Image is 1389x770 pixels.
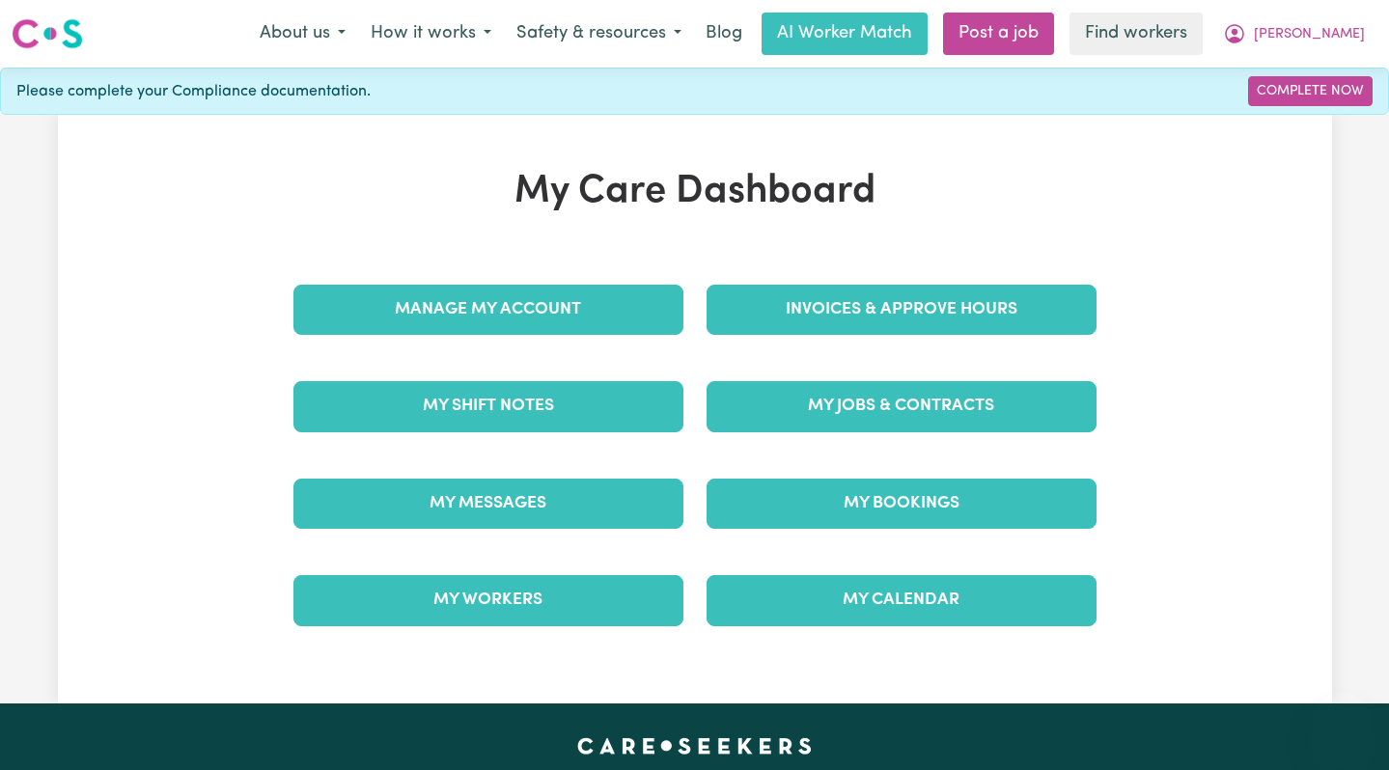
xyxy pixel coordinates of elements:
a: My Jobs & Contracts [707,381,1097,431]
a: My Messages [293,479,683,529]
a: Post a job [943,13,1054,55]
a: My Calendar [707,575,1097,625]
button: My Account [1210,14,1377,54]
a: Careseekers logo [12,12,83,56]
button: Safety & resources [504,14,694,54]
a: AI Worker Match [762,13,928,55]
a: My Shift Notes [293,381,683,431]
span: Please complete your Compliance documentation. [16,80,371,103]
button: How it works [358,14,504,54]
iframe: Button to launch messaging window [1312,693,1374,755]
a: Manage My Account [293,285,683,335]
button: About us [247,14,358,54]
a: My Bookings [707,479,1097,529]
a: My Workers [293,575,683,625]
img: Careseekers logo [12,16,83,51]
a: Find workers [1070,13,1203,55]
a: Invoices & Approve Hours [707,285,1097,335]
a: Complete Now [1248,76,1373,106]
a: Careseekers home page [577,738,812,754]
a: Blog [694,13,754,55]
span: [PERSON_NAME] [1254,24,1365,45]
h1: My Care Dashboard [282,169,1108,215]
